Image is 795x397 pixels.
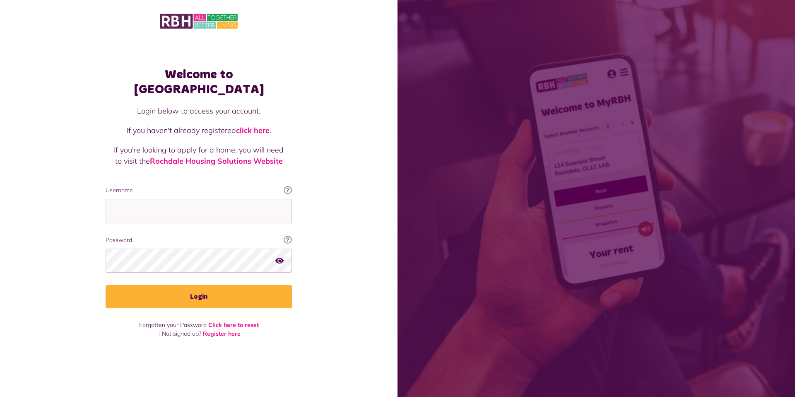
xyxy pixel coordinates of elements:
[114,144,284,167] p: If you're looking to apply for a home, you will need to visit the
[106,285,292,308] button: Login
[208,321,259,329] a: Click here to reset
[139,321,207,329] span: Forgotten your Password
[106,236,292,244] label: Password
[236,126,270,135] a: click here
[162,330,201,337] span: Not signed up?
[160,12,238,30] img: MyRBH
[114,105,284,116] p: Login below to access your account.
[203,330,241,337] a: Register here
[150,156,283,166] a: Rochdale Housing Solutions Website
[114,125,284,136] p: If you haven't already registered .
[106,186,292,195] label: Username
[106,67,292,97] h1: Welcome to [GEOGRAPHIC_DATA]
